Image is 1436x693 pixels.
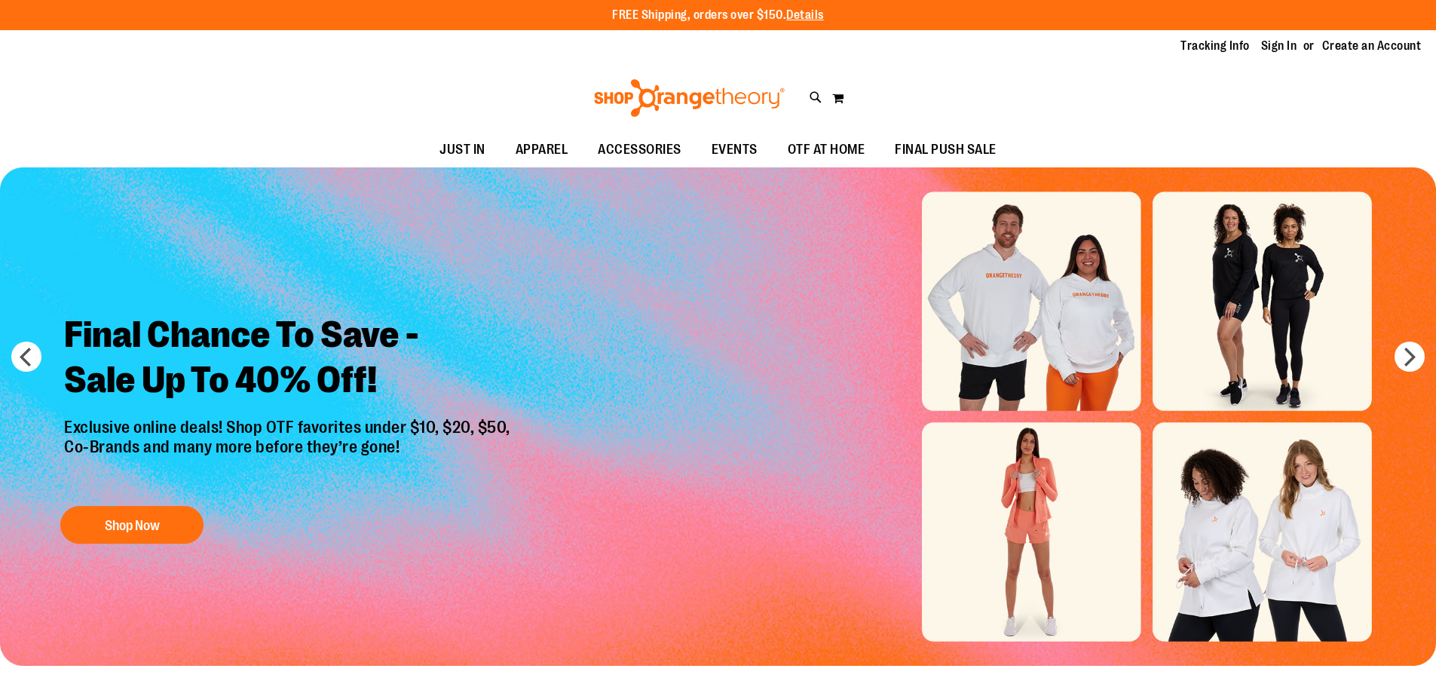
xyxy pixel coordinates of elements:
span: JUST IN [439,133,485,167]
p: FREE Shipping, orders over $150. [612,7,824,24]
span: OTF AT HOME [788,133,865,167]
button: next [1395,342,1425,372]
a: EVENTS [697,133,773,167]
span: EVENTS [712,133,758,167]
a: OTF AT HOME [773,133,880,167]
span: FINAL PUSH SALE [895,133,997,167]
h2: Final Chance To Save - Sale Up To 40% Off! [53,301,525,418]
button: Shop Now [60,506,204,544]
a: APPAREL [501,133,583,167]
a: Create an Account [1322,38,1422,54]
a: Final Chance To Save -Sale Up To 40% Off! Exclusive online deals! Shop OTF favorites under $10, $... [53,301,525,552]
img: Shop Orangetheory [592,79,787,117]
a: Tracking Info [1180,38,1250,54]
a: JUST IN [424,133,501,167]
p: Exclusive online deals! Shop OTF favorites under $10, $20, $50, Co-Brands and many more before th... [53,418,525,492]
a: FINAL PUSH SALE [880,133,1012,167]
a: ACCESSORIES [583,133,697,167]
button: prev [11,342,41,372]
span: APPAREL [516,133,568,167]
a: Sign In [1261,38,1297,54]
span: ACCESSORIES [598,133,681,167]
a: Details [786,8,824,22]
